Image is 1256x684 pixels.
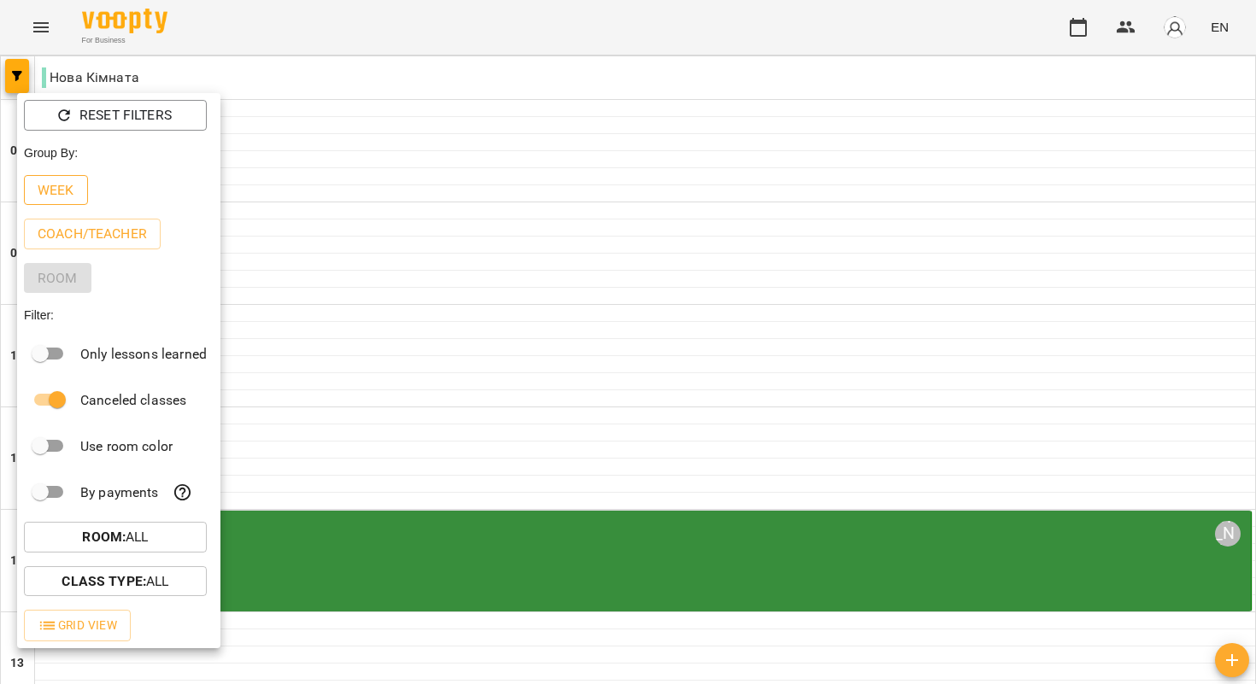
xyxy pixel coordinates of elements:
button: Week [24,175,88,206]
div: Filter: [17,300,220,330]
button: Grid View [24,610,131,640]
p: Only lessons learned [80,344,207,365]
p: By payments [80,482,159,503]
b: Class Type : [62,573,146,589]
p: Reset Filters [79,105,172,126]
div: Group By: [17,137,220,168]
p: Canceled classes [80,390,186,411]
button: Coach/Teacher [24,219,161,249]
span: Grid View [38,615,117,635]
p: All [82,527,148,547]
b: Room : [82,529,126,545]
p: All [62,571,168,592]
p: Coach/Teacher [38,224,147,244]
button: Class Type:All [24,566,207,597]
button: Reset Filters [24,100,207,131]
p: Week [38,180,74,201]
p: Use room color [80,436,173,457]
button: Room:All [24,522,207,552]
